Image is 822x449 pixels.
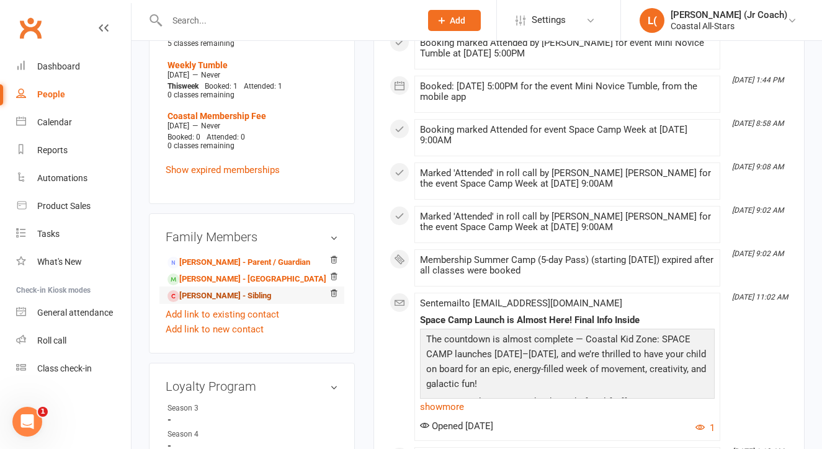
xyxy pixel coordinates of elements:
[164,70,338,80] div: —
[37,336,66,345] div: Roll call
[16,299,131,327] a: General attendance kiosk mode
[168,111,266,121] a: Coastal Membership Fee
[164,82,202,91] div: week
[423,394,712,412] p: Here’s everything you need to know before liftoff:
[420,315,715,326] div: Space Camp Launch is Almost Here! Final Info Inside
[16,53,131,81] a: Dashboard
[37,363,92,373] div: Class check-in
[732,206,784,215] i: [DATE] 9:02 AM
[37,229,60,239] div: Tasks
[420,168,715,189] div: Marked 'Attended' in roll call by [PERSON_NAME] [PERSON_NAME] for the event Space Camp Week at [D...
[168,290,271,303] a: [PERSON_NAME] - Sibling
[732,249,784,258] i: [DATE] 9:02 AM
[168,256,310,269] a: [PERSON_NAME] - Parent / Guardian
[16,248,131,276] a: What's New
[16,220,131,248] a: Tasks
[732,119,784,128] i: [DATE] 8:58 AM
[420,81,715,102] div: Booked: [DATE] 5:00PM for the event Mini Novice Tumble, from the mobile app
[38,407,48,417] span: 1
[37,89,65,99] div: People
[450,16,465,25] span: Add
[168,429,270,440] div: Season 4
[37,308,113,318] div: General attendance
[16,136,131,164] a: Reports
[12,407,42,437] iframe: Intercom live chat
[420,211,715,233] div: Marked 'Attended' in roll call by [PERSON_NAME] [PERSON_NAME] for the event Space Camp Week at [D...
[16,109,131,136] a: Calendar
[420,298,622,309] span: Sent email to [EMAIL_ADDRESS][DOMAIN_NAME]
[166,230,338,244] h3: Family Members
[420,398,715,416] a: show more
[164,121,338,131] div: —
[168,402,270,414] div: Season 3
[732,76,784,84] i: [DATE] 1:44 PM
[168,273,326,286] a: [PERSON_NAME] - [GEOGRAPHIC_DATA]
[205,82,238,91] span: Booked: 1
[168,71,189,79] span: [DATE]
[168,82,182,91] span: This
[671,20,787,32] div: Coastal All-Stars
[532,6,566,34] span: Settings
[168,414,338,425] strong: -
[37,145,68,155] div: Reports
[16,192,131,220] a: Product Sales
[37,61,80,71] div: Dashboard
[37,117,72,127] div: Calendar
[420,420,493,432] span: Opened [DATE]
[732,162,784,171] i: [DATE] 9:08 AM
[168,133,200,141] span: Booked: 0
[166,380,338,393] h3: Loyalty Program
[168,91,235,99] span: 0 classes remaining
[37,201,91,211] div: Product Sales
[420,255,715,276] div: Membership Summer Camp (5-day Pass) (starting [DATE]) expired after all classes were booked
[201,122,220,130] span: Never
[168,39,235,48] span: 5 classes remaining
[168,122,189,130] span: [DATE]
[16,327,131,355] a: Roll call
[37,257,82,267] div: What's New
[732,293,788,301] i: [DATE] 11:02 AM
[166,164,280,176] a: Show expired memberships
[16,355,131,383] a: Class kiosk mode
[163,12,412,29] input: Search...
[207,133,245,141] span: Attended: 0
[420,125,715,146] div: Booking marked Attended for event Space Camp Week at [DATE] 9:00AM
[16,81,131,109] a: People
[168,60,228,70] a: Weekly Tumble
[15,12,46,43] a: Clubworx
[423,332,712,394] p: The countdown is almost complete — Coastal Kid Zone: SPACE CAMP launches [DATE]–[DATE], and we’re...
[166,307,279,322] a: Add link to existing contact
[201,71,220,79] span: Never
[37,173,87,183] div: Automations
[420,38,715,59] div: Booking marked Attended by [PERSON_NAME] for event Mini Novice Tumble at [DATE] 5:00PM
[168,141,235,150] span: 0 classes remaining
[166,322,264,337] a: Add link to new contact
[16,164,131,192] a: Automations
[695,420,715,435] button: 1
[671,9,787,20] div: [PERSON_NAME] (Jr Coach)
[428,10,481,31] button: Add
[640,8,664,33] div: L(
[244,82,282,91] span: Attended: 1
